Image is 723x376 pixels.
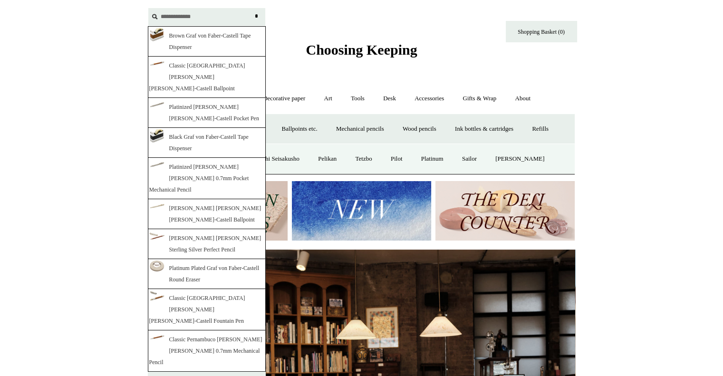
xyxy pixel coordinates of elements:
img: REIdc1ajVJGw7dxRGMoAFTlFtqGB7qltn-Ae5lzXnkY_thumb.png [149,61,164,66]
a: Art [316,86,341,111]
a: [PERSON_NAME] [487,146,553,172]
a: Classic [GEOGRAPHIC_DATA] [PERSON_NAME] [PERSON_NAME]‑Castell Ballpoint [148,57,266,98]
a: Classic Pernambuco [PERSON_NAME] [PERSON_NAME] 0.7mm Mechanical Pencil [148,330,266,372]
a: Accessories [406,86,453,111]
a: Ohnishi Seisakusho [242,146,308,172]
img: M32fEL-2QJZeLwHaTH9qcdBa-ptJgkg_2h1xmGTWShI_thumb.png [149,204,164,209]
img: 9vM5YMVUNH-PAvbjhDoyqocD4-l79an8EjRi62zo0I0_thumb.png [149,232,164,240]
a: Refills [523,116,557,142]
a: About [506,86,539,111]
img: UvIua3_MvSlUXoPmAI6YjKnvlxkGf-Fsi3z-k95bMx4_thumb.png [149,260,164,272]
a: Classic [GEOGRAPHIC_DATA] [PERSON_NAME] [PERSON_NAME]‑Castell Fountain Pen [148,289,266,330]
a: Sailor [453,146,485,172]
a: Wood pencils [394,116,445,142]
a: Platinized [PERSON_NAME] [PERSON_NAME]‑Castell Pocket Pen [148,98,266,128]
img: nixF1J7K2l5bOQNj4UhreEdXNj-H1U0lXErXsVCAVHE_thumb.png [149,128,164,143]
a: [PERSON_NAME] [PERSON_NAME] [PERSON_NAME]‑Castell Ballpoint [148,199,266,229]
a: Tools [342,86,373,111]
a: Pelikan [309,146,345,172]
a: Brown Graf von Faber-Castell Tape Dispenser [148,26,266,57]
a: Platinum [413,146,452,172]
a: Ballpoints etc. [273,116,326,142]
img: The Deli Counter [435,181,575,241]
a: Decorative paper [254,86,314,111]
a: Platinum Plated Graf von Faber-Castell Round Eraser [148,259,266,289]
img: u4phXihP76WnBCDsnIA7nWlgUXQe4iXcz80bvHP-s_k_thumb.png [149,335,164,340]
a: Gifts & Wrap [454,86,505,111]
a: [PERSON_NAME] [PERSON_NAME] Sterling Silver Perfect Pencil [148,229,266,259]
img: MXx4kHGGNDKQeMe1hD9kM9vgj93oFuwKP1M7Bl6JzZg_thumb.png [149,162,164,168]
img: p2_-SmkrgLmoXLDGPgkwxvJ6hw6JD-eqGphDlsiBG6o_thumb.png [149,291,164,301]
a: Platinized [PERSON_NAME] [PERSON_NAME] 0.7mm Pocket Mechanical Pencil [148,158,266,199]
a: Tetzbo [347,146,380,172]
a: Black Graf von Faber-Castell Tape Dispenser [148,128,266,158]
img: vxXTabDMz8y-B7xD2niCSCLnGs2toU-YGQwQJAD-MKA_thumb.png [149,102,164,108]
a: Mechanical pencils [328,116,393,142]
a: Shopping Basket (0) [506,21,577,42]
a: Desk [375,86,405,111]
a: Ink bottles & cartridges [446,116,522,142]
a: Choosing Keeping [306,49,417,56]
img: New.jpg__PID:f73bdf93-380a-4a35-bcfe-7823039498e1 [292,181,431,241]
span: Choosing Keeping [306,42,417,58]
a: Pilot [382,146,411,172]
img: nNTZ5GYDEYX1plFTme29e8tWCjpEIRcu0PhMc9JiQoU_thumb.png [149,27,164,42]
